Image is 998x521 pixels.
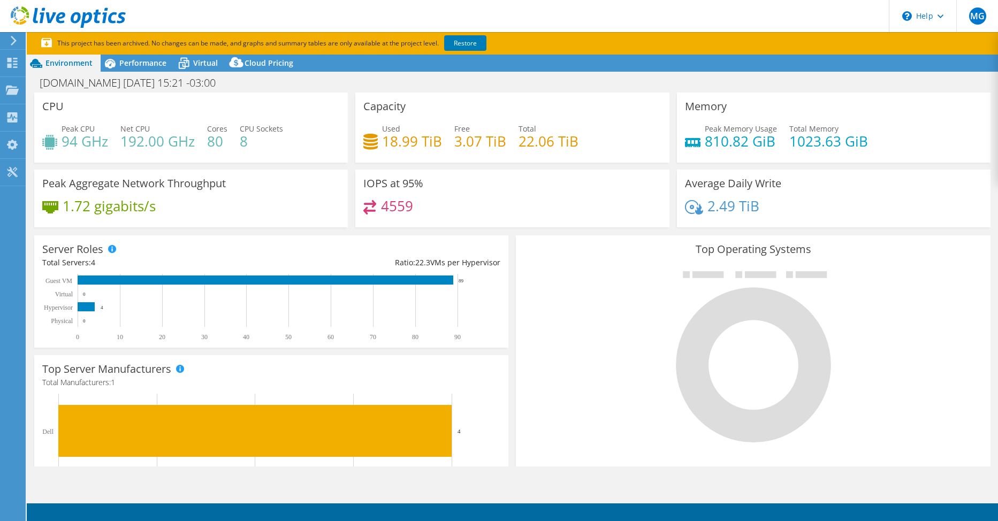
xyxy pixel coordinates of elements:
[62,124,95,134] span: Peak CPU
[63,200,156,212] h4: 1.72 gigabits/s
[789,124,839,134] span: Total Memory
[42,178,226,189] h3: Peak Aggregate Network Throughput
[363,101,406,112] h3: Capacity
[685,101,727,112] h3: Memory
[42,428,54,435] text: Dell
[119,58,166,68] span: Performance
[243,333,249,341] text: 40
[42,101,64,112] h3: CPU
[789,135,868,147] h4: 1023.63 GiB
[101,305,103,310] text: 4
[363,178,423,189] h3: IOPS at 95%
[42,377,500,388] h4: Total Manufacturers:
[45,277,72,285] text: Guest VM
[382,135,442,147] h4: 18.99 TiB
[120,135,195,147] h4: 192.00 GHz
[444,35,486,51] a: Restore
[285,333,292,341] text: 50
[45,58,93,68] span: Environment
[83,318,86,324] text: 0
[415,257,430,267] span: 22.3
[524,243,982,255] h3: Top Operating Systems
[44,304,73,311] text: Hypervisor
[370,333,376,341] text: 70
[245,58,293,68] span: Cloud Pricing
[381,200,413,212] h4: 4559
[91,257,95,267] span: 4
[707,200,759,212] h4: 2.49 TiB
[207,124,227,134] span: Cores
[51,317,73,325] text: Physical
[902,11,912,21] svg: \n
[111,377,115,387] span: 1
[42,243,103,255] h3: Server Roles
[201,333,208,341] text: 30
[969,7,986,25] span: MG
[271,257,500,269] div: Ratio: VMs per Hypervisor
[42,363,171,375] h3: Top Server Manufacturers
[705,135,777,147] h4: 810.82 GiB
[454,135,506,147] h4: 3.07 TiB
[193,58,218,68] span: Virtual
[454,124,470,134] span: Free
[35,77,232,89] h1: [DOMAIN_NAME] [DATE] 15:21 -03:00
[62,135,108,147] h4: 94 GHz
[240,135,283,147] h4: 8
[76,333,79,341] text: 0
[159,333,165,341] text: 20
[117,333,123,341] text: 10
[705,124,777,134] span: Peak Memory Usage
[83,292,86,297] text: 0
[327,333,334,341] text: 60
[685,178,781,189] h3: Average Daily Write
[412,333,418,341] text: 80
[42,257,271,269] div: Total Servers:
[120,124,150,134] span: Net CPU
[41,37,566,49] p: This project has been archived. No changes can be made, and graphs and summary tables are only av...
[240,124,283,134] span: CPU Sockets
[55,290,73,298] text: Virtual
[207,135,227,147] h4: 80
[458,428,461,434] text: 4
[382,124,400,134] span: Used
[519,135,578,147] h4: 22.06 TiB
[519,124,536,134] span: Total
[459,278,464,284] text: 89
[454,333,461,341] text: 90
